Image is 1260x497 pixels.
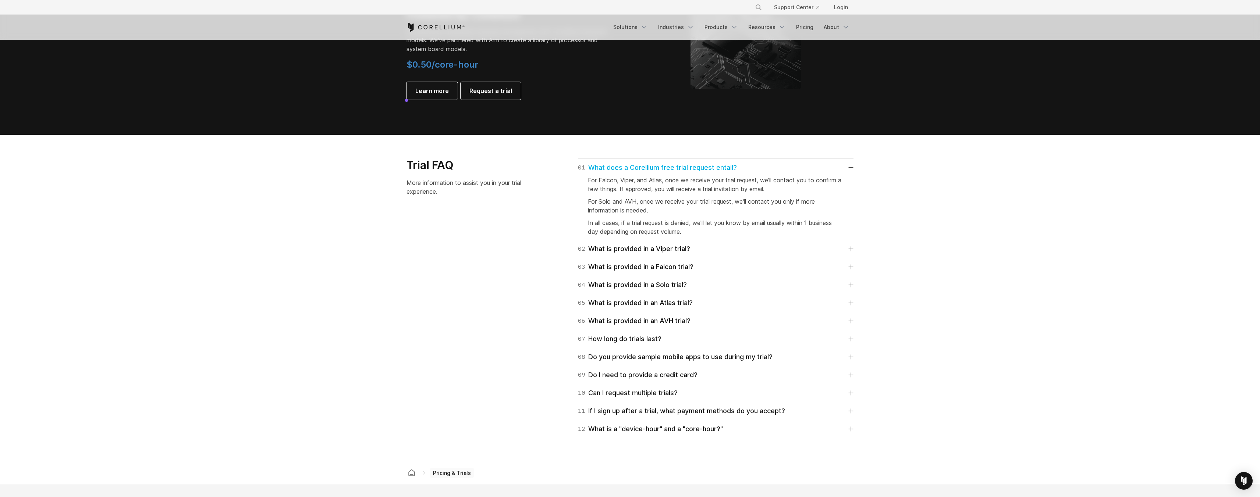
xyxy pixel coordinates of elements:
[430,468,474,478] span: Pricing & Trials
[578,406,853,416] a: 11If I sign up after a trial, what payment methods do you accept?
[461,82,521,100] a: Request a trial
[578,280,585,290] span: 04
[588,176,841,193] span: For Falcon, Viper, and Atlas, once we receive your trial request, we'll contact you to confirm a ...
[578,424,585,434] span: 12
[578,334,853,344] a: 07How long do trials last?
[609,21,854,34] div: Navigation Menu
[578,406,585,416] span: 11
[746,1,854,14] div: Navigation Menu
[578,316,853,326] a: 06What is provided in an AVH trial?
[578,280,687,290] div: What is provided in a Solo trial?
[828,1,854,14] a: Login
[578,370,853,380] a: 09Do I need to provide a credit card?
[415,86,449,95] span: Learn more
[578,162,737,173] div: What does a Corellium free trial request entail?
[578,244,690,254] div: What is provided in a Viper trial?
[578,352,853,362] a: 08Do you provide sample mobile apps to use during my trial?
[578,352,773,362] div: Do you provide sample mobile apps to use during my trial?
[578,334,661,344] div: How long do trials last?
[578,162,585,173] span: 01
[578,298,853,308] a: 05What is provided in an Atlas trial?
[768,1,825,14] a: Support Center
[578,262,693,272] div: What is provided in a Falcon trial?
[578,388,585,398] span: 10
[578,370,698,380] div: Do I need to provide a credit card?
[407,23,465,32] a: Corellium Home
[578,298,693,308] div: What is provided in an Atlas trial?
[578,280,853,290] a: 04What is provided in a Solo trial?
[578,298,585,308] span: 05
[588,198,815,214] span: For Solo and AVH, once we receive your trial request, we'll contact you only if more information ...
[578,370,585,380] span: 09
[405,468,418,478] a: Corellium home
[407,59,478,70] span: $0.50/core-hour
[578,244,585,254] span: 02
[407,178,536,196] p: More information to assist you in your trial experience.
[744,21,790,34] a: Resources
[578,316,585,326] span: 06
[1235,472,1253,490] div: Open Intercom Messenger
[700,21,742,34] a: Products
[654,21,699,34] a: Industries
[752,1,765,14] button: Search
[469,86,512,95] span: Request a trial
[609,21,652,34] a: Solutions
[578,334,585,344] span: 07
[578,262,853,272] a: 03What is provided in a Falcon trial?
[578,388,853,398] a: 10Can I request multiple trials?
[407,27,613,53] p: Revolutionize embedded software development with virtualized hardware models. We've partnered wit...
[819,21,854,34] a: About
[407,82,458,100] a: Learn more
[578,262,585,272] span: 03
[578,316,691,326] div: What is provided in an AVH trial?
[588,219,832,235] span: In all cases, if a trial request is denied, we'll let you know by email usually within 1 business...
[578,406,785,416] div: If I sign up after a trial, what payment methods do you accept?
[578,162,853,173] a: 01What does a Corellium free trial request entail?
[578,424,853,434] a: 12What is a "device-hour" and a "core-hour?"
[578,244,853,254] a: 02What is provided in a Viper trial?
[407,158,536,172] h3: Trial FAQ
[792,21,818,34] a: Pricing
[578,424,723,434] div: What is a "device-hour" and a "core-hour?"
[578,352,585,362] span: 08
[578,388,678,398] div: Can I request multiple trials?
